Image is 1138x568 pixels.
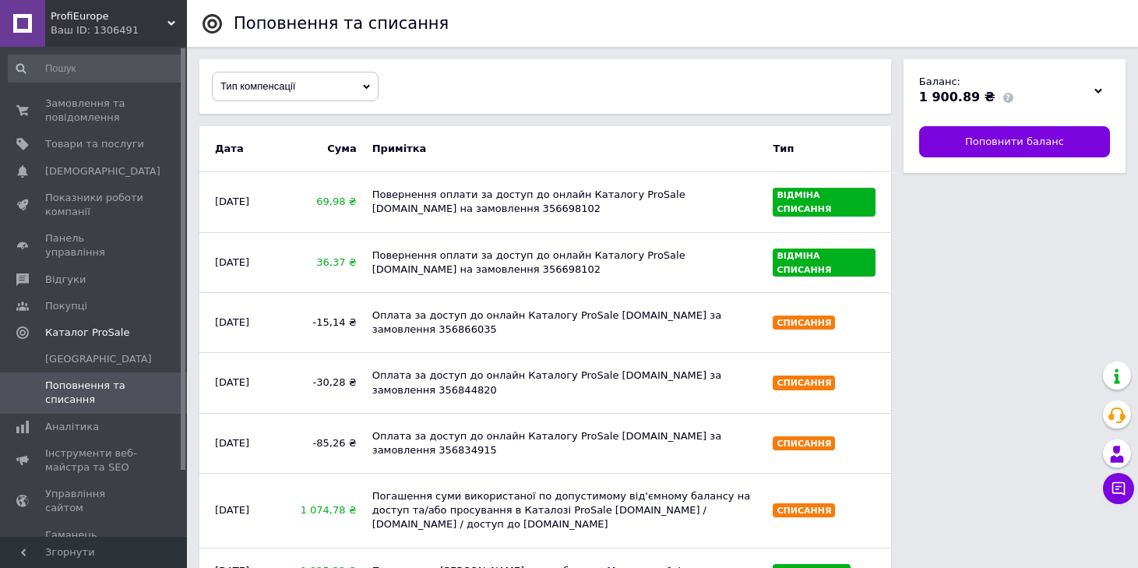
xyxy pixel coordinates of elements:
[215,376,249,388] time: [DATE]
[215,437,249,449] time: [DATE]
[294,142,357,156] span: Cума
[365,482,766,540] div: Погашення суми використаної по допустимому від'ємному балансу на доступ та/або просування в Катал...
[365,422,766,465] div: Оплата за доступ до онлайн Каталогу ProSale [DOMAIN_NAME] за замовлення 356834915
[294,376,357,390] span: -30,28 ₴
[45,379,144,407] span: Поповнення та списання
[777,318,831,328] span: Списання
[294,256,357,270] span: 36,37 ₴
[365,134,766,164] b: Примітка
[45,164,160,178] span: [DEMOGRAPHIC_DATA]
[45,137,144,151] span: Товари та послуги
[215,196,249,207] time: [DATE]
[294,316,357,330] span: -15,14 ₴
[45,299,87,313] span: Покупці
[51,23,187,37] div: Ваш ID: 1306491
[45,191,144,219] span: Показники роботи компанії
[45,446,144,475] span: Інструменти веб-майстра та SEO
[365,180,766,224] div: Повернення оплати за доступ до онлайн Каталогу ProSale [DOMAIN_NAME] на замовлення 356698102
[294,195,357,209] span: 69,98 ₴
[215,256,249,268] time: [DATE]
[215,504,249,516] time: [DATE]
[765,134,883,164] b: Тип
[8,55,184,83] input: Пошук
[777,439,831,449] span: Списання
[294,503,357,517] span: 1 074,78 ₴
[777,251,831,275] span: Відміна списання
[777,378,831,388] span: Списання
[919,126,1110,157] a: Поповнити баланс
[215,316,249,328] time: [DATE]
[919,90,995,104] span: 1 900.89 ₴
[45,231,144,259] span: Панель управління
[45,528,144,556] span: Гаманець компанії
[45,420,99,434] span: Аналітика
[45,352,152,366] span: [GEOGRAPHIC_DATA]
[234,16,449,32] div: Поповнення та списання
[45,326,129,340] span: Каталог ProSale
[45,487,144,515] span: Управління сайтом
[45,97,144,125] span: Замовлення та повідомлення
[45,273,86,287] span: Відгуки
[777,190,831,214] span: Відміна списання
[965,135,1064,149] span: Поповнити баланс
[207,134,286,164] b: Дата
[1103,473,1134,504] button: Чат з покупцем
[213,72,378,101] div: Тип компенсації
[365,241,766,284] div: Повернення оплати за доступ до онлайн Каталогу ProSale [DOMAIN_NAME] на замовлення 356698102
[777,506,831,516] span: Списання
[365,361,766,404] div: Оплата за доступ до онлайн Каталогу ProSale [DOMAIN_NAME] за замовлення 356844820
[51,9,167,23] span: ProfiEurope
[365,301,766,344] div: Оплата за доступ до онлайн Каталогу ProSale [DOMAIN_NAME] за замовлення 356866035
[919,76,960,87] span: Баланс:
[294,436,357,450] span: -85,26 ₴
